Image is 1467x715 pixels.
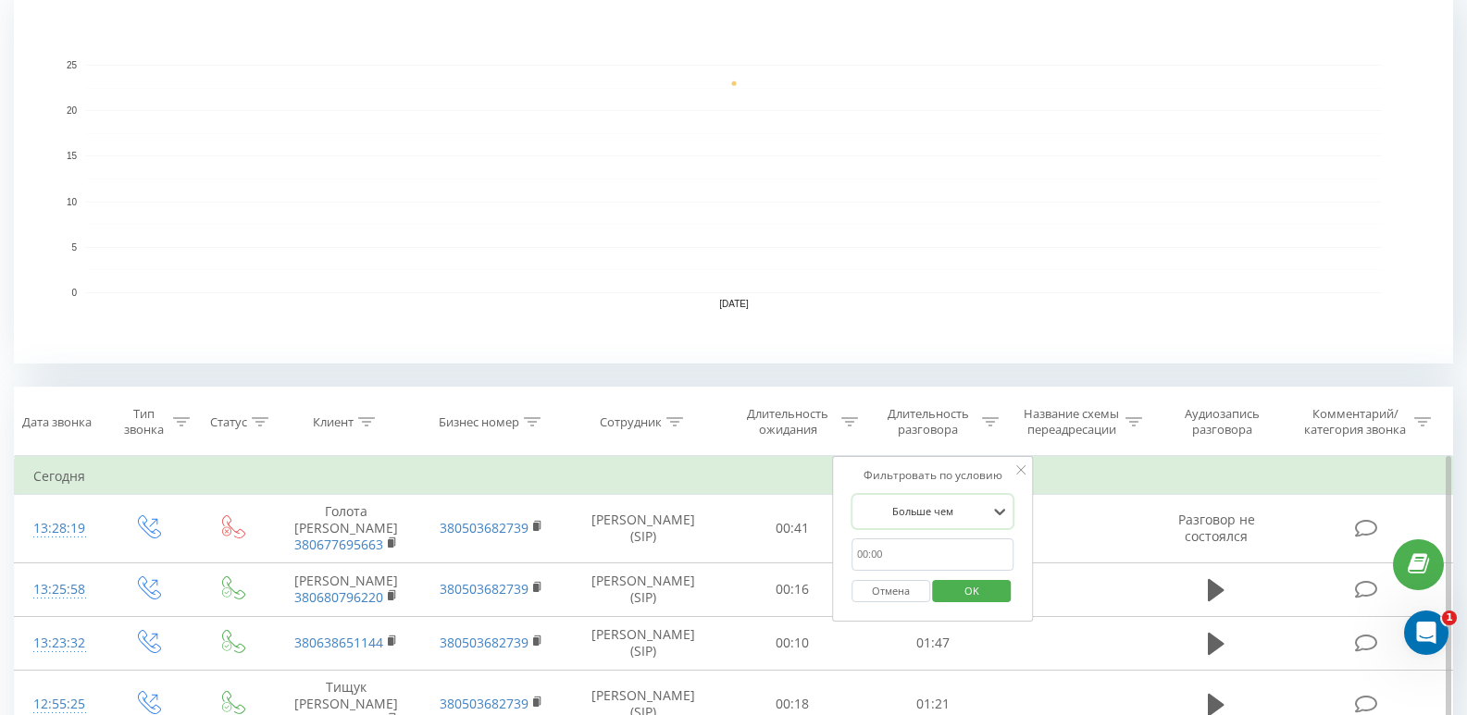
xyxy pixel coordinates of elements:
[852,466,1014,485] div: Фильтровать по условию
[722,495,863,563] td: 00:41
[863,616,1003,670] td: 01:47
[440,519,528,536] a: 380503682739
[313,414,354,430] div: Клиент
[71,242,77,253] text: 5
[273,562,419,616] td: [PERSON_NAME]
[67,197,78,207] text: 10
[67,60,78,70] text: 25
[71,288,77,298] text: 0
[15,458,1453,495] td: Сегодня
[22,414,92,430] div: Дата звонка
[565,495,722,563] td: [PERSON_NAME] (SIP)
[33,511,86,547] div: 13:28:19
[1165,406,1279,438] div: Аудиозапись разговора
[565,616,722,670] td: [PERSON_NAME] (SIP)
[33,572,86,608] div: 13:25:58
[439,414,519,430] div: Бизнес номер
[722,562,863,616] td: 00:16
[565,562,722,616] td: [PERSON_NAME] (SIP)
[739,406,837,438] div: Длительность ожидания
[33,625,86,661] div: 13:23:32
[273,495,419,563] td: Голота [PERSON_NAME]
[440,634,528,651] a: 380503682739
[1022,406,1121,438] div: Название схемы переадресации
[1442,610,1457,625] span: 1
[440,580,528,598] a: 380503682739
[294,588,383,606] a: 380680796220
[852,580,930,603] button: Отмена
[67,152,78,162] text: 15
[722,616,863,670] td: 00:10
[440,695,528,712] a: 380503682739
[600,414,662,430] div: Сотрудник
[210,414,247,430] div: Статус
[946,576,998,605] span: OK
[1404,610,1448,655] iframe: Intercom live chat
[933,580,1012,603] button: OK
[1301,406,1410,438] div: Комментарий/категория звонка
[879,406,977,438] div: Длительность разговора
[852,538,1014,571] input: 00:00
[294,536,383,553] a: 380677695663
[67,105,78,116] text: 20
[120,406,168,438] div: Тип звонка
[294,634,383,651] a: 380638651144
[719,299,749,309] text: [DATE]
[1178,511,1255,545] span: Разговор не состоялся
